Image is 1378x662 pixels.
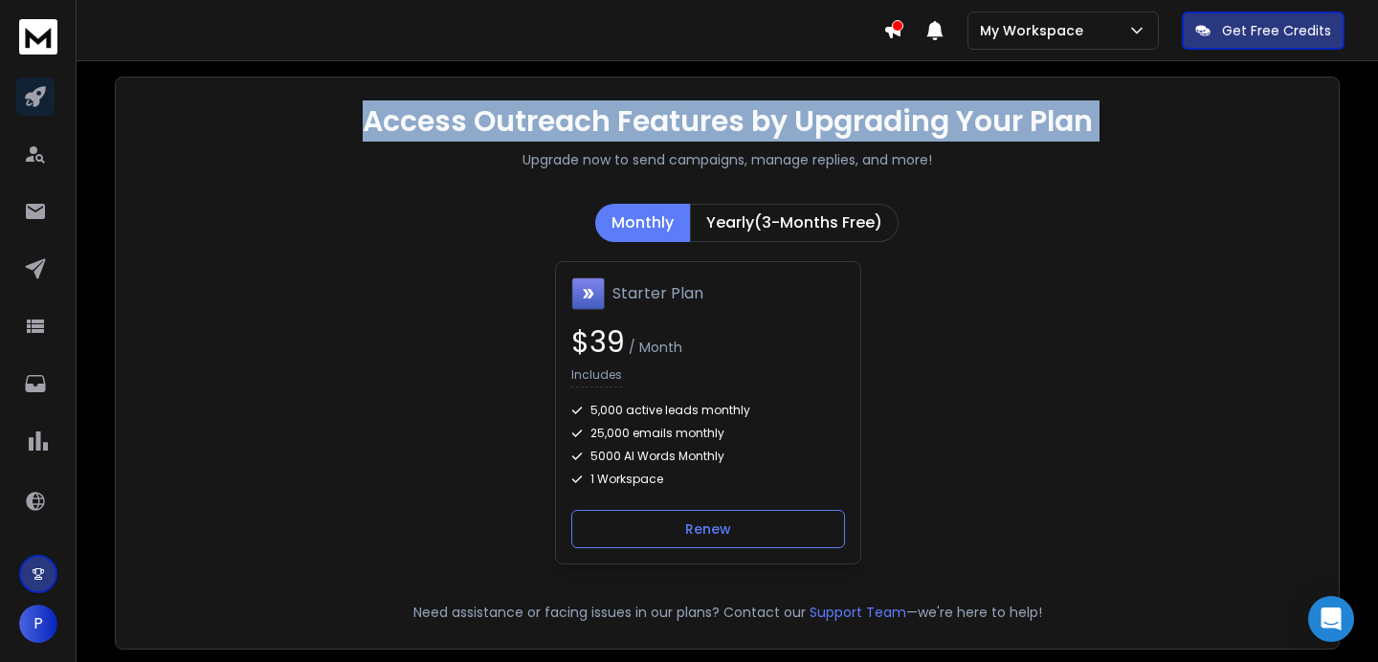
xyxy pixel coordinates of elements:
button: Yearly(3-Months Free) [690,204,899,242]
div: 5000 AI Words Monthly [571,449,845,464]
img: logo [19,19,57,55]
button: Get Free Credits [1182,11,1345,50]
p: Upgrade now to send campaigns, manage replies, and more! [522,150,932,169]
p: Need assistance or facing issues in our plans? Contact our —we're here to help! [143,603,1312,622]
p: Get Free Credits [1222,21,1331,40]
h1: Access Outreach Features by Upgrading Your Plan [363,104,1093,139]
div: 25,000 emails monthly [571,426,845,441]
button: Monthly [595,204,690,242]
div: Open Intercom Messenger [1308,596,1354,642]
div: 5,000 active leads monthly [571,403,845,418]
p: My Workspace [980,21,1091,40]
img: Starter Plan icon [571,277,605,310]
button: Support Team [810,603,906,622]
button: P [19,605,57,643]
h1: Starter Plan [612,282,703,305]
div: 1 Workspace [571,472,845,487]
span: $ 39 [571,321,625,363]
span: / Month [625,338,682,357]
p: Includes [571,367,622,387]
button: Renew [571,510,845,548]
